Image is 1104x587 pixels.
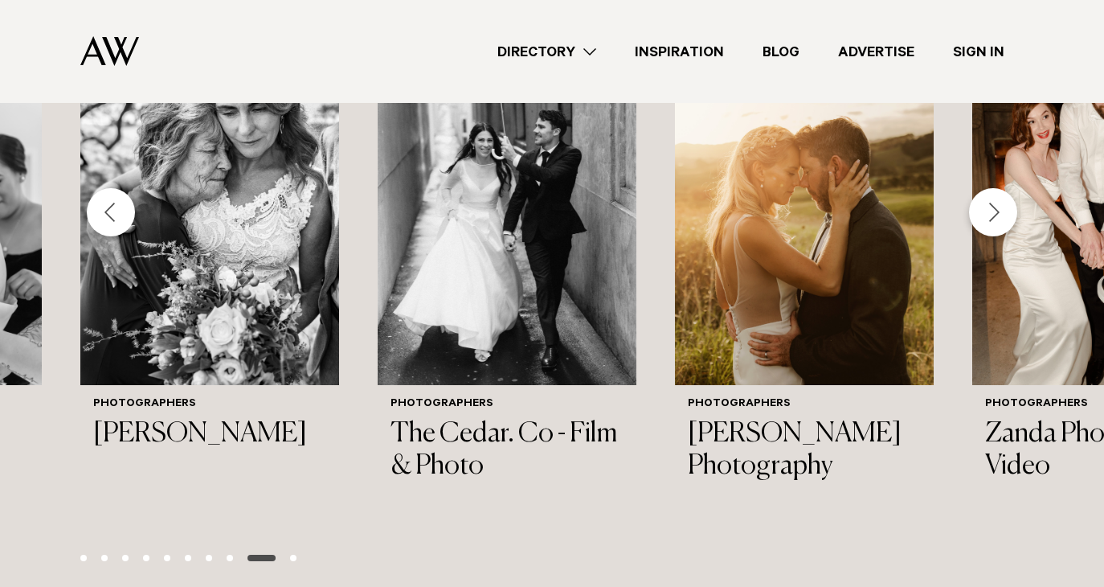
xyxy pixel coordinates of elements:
img: Auckland Weddings Logo [80,36,139,66]
img: Auckland Weddings Photographers | Kate Little Photography [675,38,934,385]
a: Inspiration [615,41,743,63]
a: Auckland Weddings Photographers | Kirsten Summers Photographers [PERSON_NAME] [80,38,339,464]
h3: [PERSON_NAME] [93,418,326,451]
a: Blog [743,41,819,63]
a: Auckland Weddings Photographers | Kate Little Photography Photographers [PERSON_NAME] Photography [675,38,934,496]
h3: [PERSON_NAME] Photography [688,418,921,484]
a: Sign In [934,41,1024,63]
h6: Photographers [390,398,624,412]
h6: Photographers [688,398,921,412]
h6: Photographers [93,398,326,412]
a: Auckland Weddings Photographers | The Cedar. Co - Film & Photo Photographers The Cedar. Co - Film... [378,38,636,496]
img: Auckland Weddings Photographers | Kirsten Summers [80,38,339,385]
swiper-slide: 27 / 28 [675,38,934,529]
a: Advertise [819,41,934,63]
h3: The Cedar. Co - Film & Photo [390,418,624,484]
swiper-slide: 26 / 28 [378,38,636,529]
a: Directory [478,41,615,63]
img: Auckland Weddings Photographers | The Cedar. Co - Film & Photo [378,38,636,385]
swiper-slide: 25 / 28 [80,38,339,529]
